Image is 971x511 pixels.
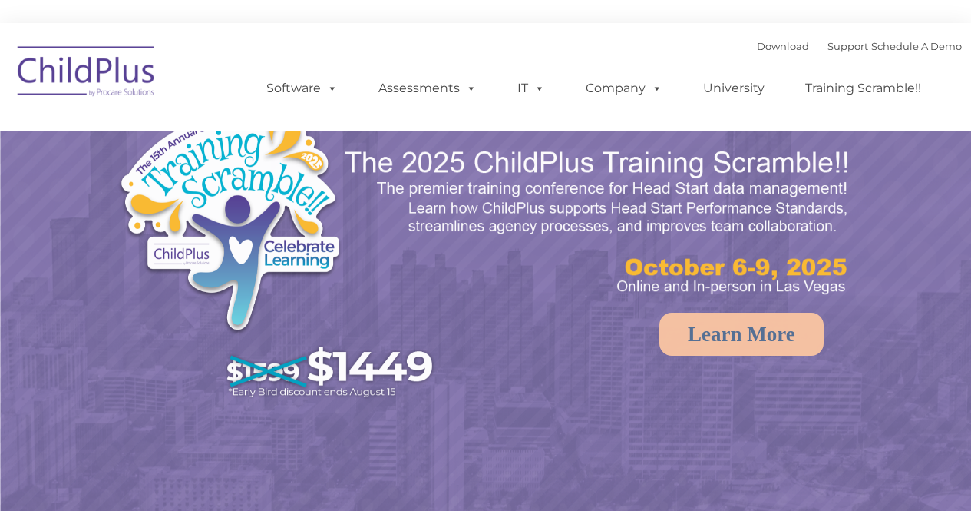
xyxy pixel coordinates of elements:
a: Download [757,40,809,52]
a: University [688,73,780,104]
a: Training Scramble!! [790,73,936,104]
font: | [757,40,962,52]
a: Assessments [363,73,492,104]
a: Schedule A Demo [871,40,962,52]
a: Learn More [659,313,824,356]
img: ChildPlus by Procare Solutions [10,35,163,112]
a: IT [502,73,560,104]
a: Company [570,73,678,104]
a: Software [251,73,353,104]
a: Support [827,40,868,52]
